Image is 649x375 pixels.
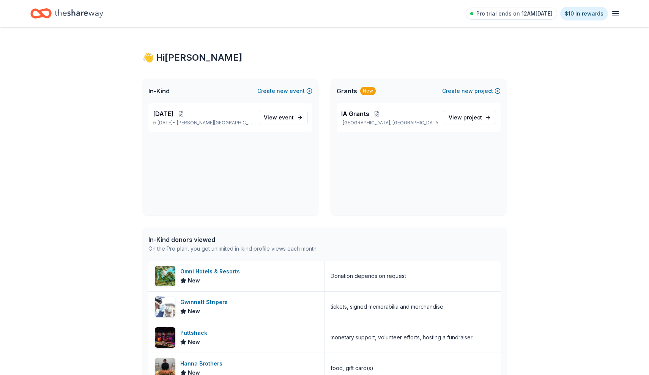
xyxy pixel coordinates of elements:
[180,359,225,368] div: Hanna Brothers
[331,333,473,342] div: monetary support, volunteer efforts, hosting a fundraiser
[463,114,482,121] span: project
[337,86,357,96] span: Grants
[155,297,175,317] img: Image for Gwinnett Stripers
[331,271,406,281] div: Donation depends on request
[142,52,507,64] div: 👋 Hi [PERSON_NAME]
[341,109,369,118] span: IA Grants
[188,337,200,347] span: New
[560,7,608,20] a: $10 in rewards
[277,86,288,96] span: new
[155,266,175,286] img: Image for Omni Hotels & Resorts
[466,8,557,20] a: Pro trial ends on 12AM[DATE]
[188,307,200,316] span: New
[153,120,253,126] p: [DATE] •
[155,327,175,348] img: Image for Puttshack
[180,328,210,337] div: Puttshack
[331,302,443,311] div: tickets, signed memorabilia and merchandise
[360,87,376,95] div: New
[148,244,318,253] div: On the Pro plan, you get unlimited in-kind profile views each month.
[264,113,294,122] span: View
[442,86,501,96] button: Createnewproject
[279,114,294,121] span: event
[257,86,312,96] button: Createnewevent
[30,5,103,22] a: Home
[444,111,496,124] a: View project
[259,111,308,124] a: View event
[180,298,231,307] div: Gwinnett Stripers
[153,109,173,118] span: [DATE]
[341,120,438,126] p: [GEOGRAPHIC_DATA], [GEOGRAPHIC_DATA]
[177,120,253,126] span: [PERSON_NAME][GEOGRAPHIC_DATA], [GEOGRAPHIC_DATA]
[148,86,170,96] span: In-Kind
[476,9,553,18] span: Pro trial ends on 12AM[DATE]
[449,113,482,122] span: View
[180,267,243,276] div: Omni Hotels & Resorts
[188,276,200,285] span: New
[462,86,473,96] span: new
[331,364,373,373] div: food, gift card(s)
[148,235,318,244] div: In-Kind donors viewed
